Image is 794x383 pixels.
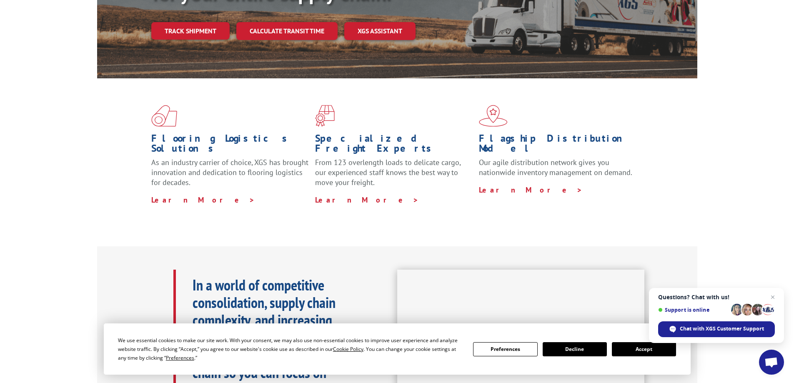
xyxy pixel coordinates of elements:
[658,294,775,300] span: Questions? Chat with us!
[344,22,416,40] a: XGS ASSISTANT
[479,158,632,177] span: Our agile distribution network gives you nationwide inventory management on demand.
[315,105,335,127] img: xgs-icon-focused-on-flooring-red
[768,292,778,302] span: Close chat
[479,133,636,158] h1: Flagship Distribution Model
[473,342,537,356] button: Preferences
[236,22,338,40] a: Calculate transit time
[151,133,309,158] h1: Flooring Logistics Solutions
[479,105,508,127] img: xgs-icon-flagship-distribution-model-red
[658,321,775,337] div: Chat with XGS Customer Support
[151,22,230,40] a: Track shipment
[543,342,607,356] button: Decline
[333,345,363,353] span: Cookie Policy
[104,323,691,375] div: Cookie Consent Prompt
[151,105,177,127] img: xgs-icon-total-supply-chain-intelligence-red
[612,342,676,356] button: Accept
[680,325,764,333] span: Chat with XGS Customer Support
[315,133,473,158] h1: Specialized Freight Experts
[151,158,308,187] span: As an industry carrier of choice, XGS has brought innovation and dedication to flooring logistics...
[315,158,473,195] p: From 123 overlength loads to delicate cargo, our experienced staff knows the best way to move you...
[118,336,463,362] div: We use essential cookies to make our site work. With your consent, we may also use non-essential ...
[658,307,728,313] span: Support is online
[315,195,419,205] a: Learn More >
[479,185,583,195] a: Learn More >
[759,350,784,375] div: Open chat
[151,195,255,205] a: Learn More >
[166,354,194,361] span: Preferences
